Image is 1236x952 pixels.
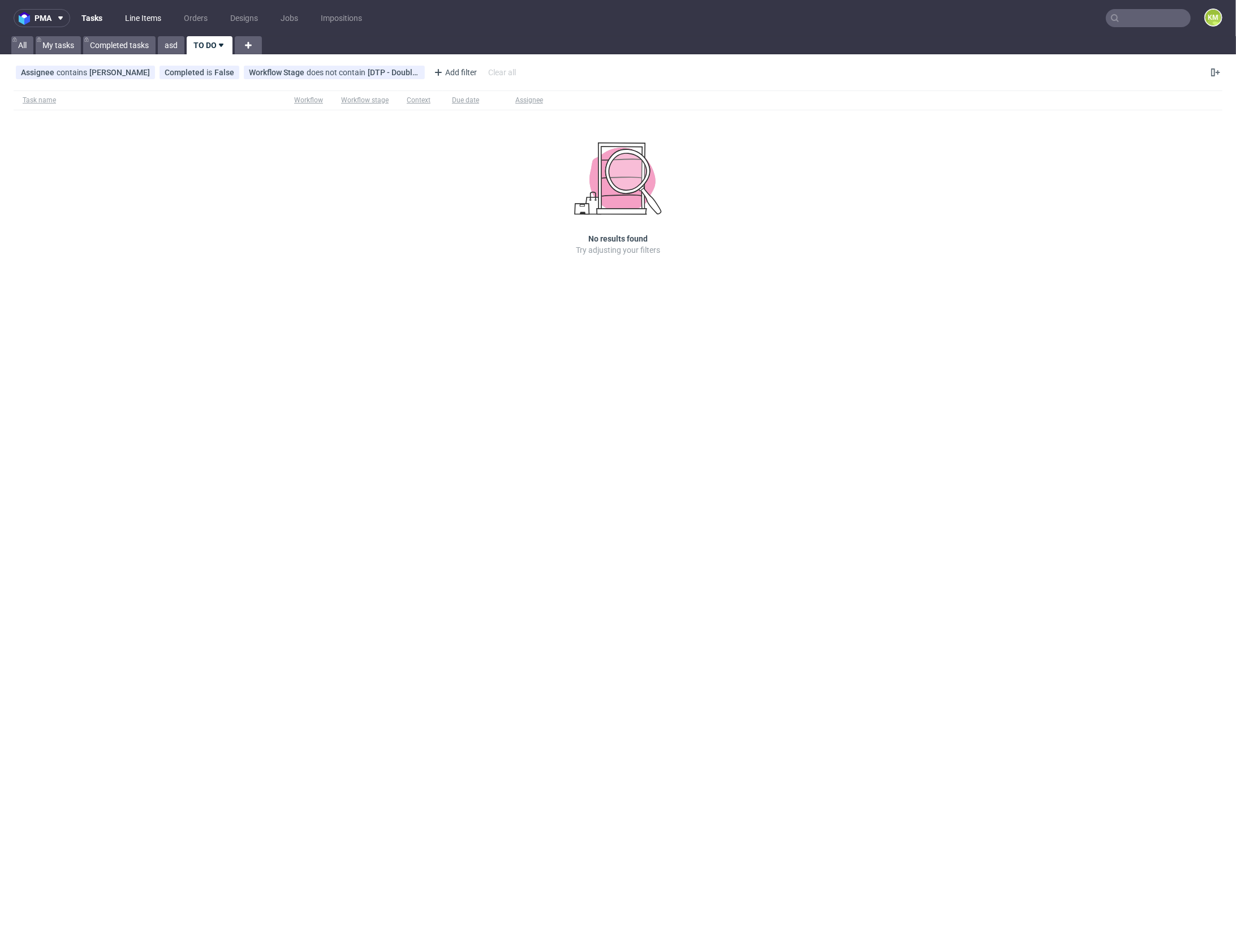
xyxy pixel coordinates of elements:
button: pma [14,9,70,27]
a: Line Items [118,9,168,27]
a: All [11,36,33,54]
span: Due date [452,96,497,105]
a: asd [158,36,184,54]
span: Workflow Stage [249,68,307,77]
span: Completed [165,68,206,77]
a: TO DO [187,36,232,54]
div: Assignee [515,96,543,105]
span: contains [57,68,89,77]
div: [DTP - Double Check] Needs fixes [368,68,420,77]
a: My tasks [36,36,81,54]
div: Context [407,96,434,105]
div: Add filter [429,63,479,81]
h3: No results found [588,233,648,244]
a: Designs [223,9,265,27]
span: pma [35,14,51,22]
a: Orders [177,9,214,27]
div: Workflow stage [341,96,389,105]
div: [PERSON_NAME] [89,68,150,77]
img: logo [19,12,35,25]
a: Impositions [314,9,369,27]
figcaption: KM [1205,10,1221,25]
div: Workflow [294,96,323,105]
a: Jobs [274,9,305,27]
a: Tasks [75,9,109,27]
span: Assignee [21,68,57,77]
span: is [206,68,214,77]
div: Clear all [486,64,518,80]
p: Try adjusting your filters [576,244,660,256]
span: Task name [23,96,276,105]
a: Completed tasks [83,36,156,54]
div: False [214,68,234,77]
span: does not contain [307,68,368,77]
